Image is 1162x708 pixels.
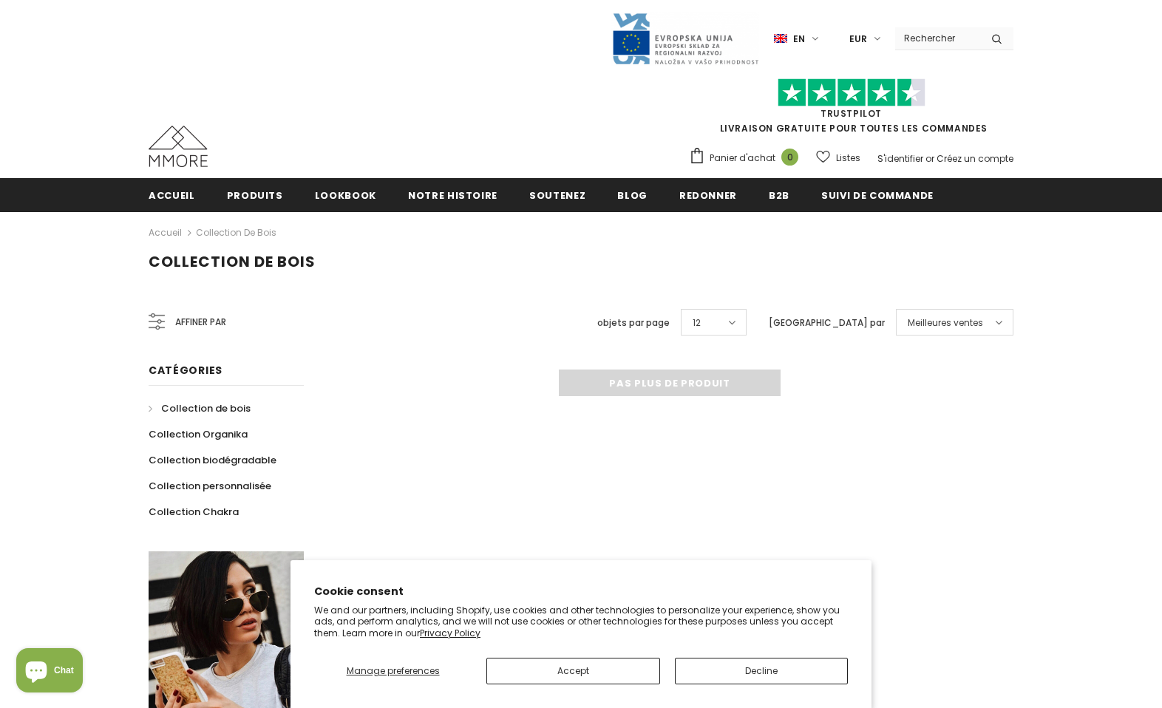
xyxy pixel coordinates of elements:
[597,316,670,330] label: objets par page
[679,178,737,211] a: Redonner
[149,479,271,493] span: Collection personnalisée
[149,447,276,473] a: Collection biodégradable
[149,188,195,202] span: Accueil
[196,226,276,239] a: Collection de bois
[820,107,882,120] a: TrustPilot
[149,395,251,421] a: Collection de bois
[149,505,239,519] span: Collection Chakra
[161,401,251,415] span: Collection de bois
[849,32,867,47] span: EUR
[529,188,585,202] span: soutenez
[781,149,798,166] span: 0
[675,658,848,684] button: Decline
[611,12,759,66] img: Javni Razpis
[314,658,472,684] button: Manage preferences
[408,188,497,202] span: Notre histoire
[149,126,208,167] img: Cas MMORE
[689,85,1013,135] span: LIVRAISON GRATUITE POUR TOUTES LES COMMANDES
[617,188,648,202] span: Blog
[769,178,789,211] a: B2B
[925,152,934,165] span: or
[821,188,934,202] span: Suivi de commande
[408,178,497,211] a: Notre histoire
[149,421,248,447] a: Collection Organika
[710,151,775,166] span: Panier d'achat
[679,188,737,202] span: Redonner
[149,224,182,242] a: Accueil
[149,427,248,441] span: Collection Organika
[315,188,376,202] span: Lookbook
[149,473,271,499] a: Collection personnalisée
[149,499,239,525] a: Collection Chakra
[774,33,787,45] img: i-lang-1.png
[693,316,701,330] span: 12
[793,32,805,47] span: en
[420,627,480,639] a: Privacy Policy
[486,658,659,684] button: Accept
[347,664,440,677] span: Manage preferences
[877,152,923,165] a: S'identifier
[314,584,848,599] h2: Cookie consent
[149,363,222,378] span: Catégories
[769,188,789,202] span: B2B
[821,178,934,211] a: Suivi de commande
[12,648,87,696] inbox-online-store-chat: Shopify online store chat
[227,188,283,202] span: Produits
[611,32,759,44] a: Javni Razpis
[778,78,925,107] img: Faites confiance aux étoiles pilotes
[149,453,276,467] span: Collection biodégradable
[689,147,806,169] a: Panier d'achat 0
[529,178,585,211] a: soutenez
[937,152,1013,165] a: Créez un compte
[149,251,316,272] span: Collection de bois
[315,178,376,211] a: Lookbook
[617,178,648,211] a: Blog
[175,314,226,330] span: Affiner par
[769,316,885,330] label: [GEOGRAPHIC_DATA] par
[816,145,860,171] a: Listes
[895,27,980,49] input: Search Site
[836,151,860,166] span: Listes
[908,316,983,330] span: Meilleures ventes
[227,178,283,211] a: Produits
[149,178,195,211] a: Accueil
[314,605,848,639] p: We and our partners, including Shopify, use cookies and other technologies to personalize your ex...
